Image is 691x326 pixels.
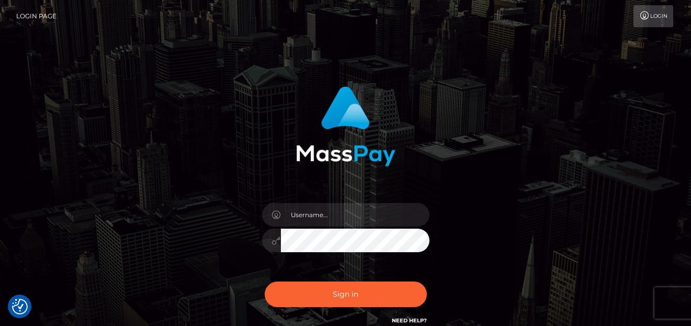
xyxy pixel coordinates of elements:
[633,5,673,27] a: Login
[281,203,429,227] input: Username...
[265,282,427,307] button: Sign in
[296,86,395,166] img: MassPay Login
[12,299,28,314] button: Consent Preferences
[16,5,56,27] a: Login Page
[12,299,28,314] img: Revisit consent button
[392,317,427,324] a: Need Help?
